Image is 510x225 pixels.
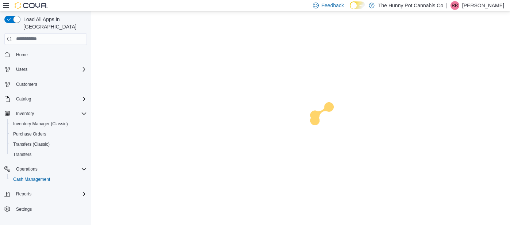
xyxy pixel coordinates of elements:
[16,52,28,58] span: Home
[450,1,459,10] div: Rebecca Reid
[1,94,90,104] button: Catalog
[10,175,87,184] span: Cash Management
[20,16,87,30] span: Load All Apps in [GEOGRAPHIC_DATA]
[16,111,34,117] span: Inventory
[1,108,90,119] button: Inventory
[13,190,87,198] span: Reports
[13,165,87,173] span: Operations
[13,205,35,214] a: Settings
[16,206,32,212] span: Settings
[10,140,53,149] a: Transfers (Classic)
[13,176,50,182] span: Cash Management
[13,152,31,157] span: Transfers
[1,164,90,174] button: Operations
[13,131,46,137] span: Purchase Orders
[301,97,356,152] img: cova-loader
[16,66,27,72] span: Users
[13,80,87,89] span: Customers
[10,150,34,159] a: Transfers
[13,65,30,74] button: Users
[1,189,90,199] button: Reports
[462,1,504,10] p: [PERSON_NAME]
[10,140,87,149] span: Transfers (Classic)
[13,141,50,147] span: Transfers (Classic)
[7,149,90,160] button: Transfers
[378,1,443,10] p: The Hunny Pot Cannabis Co
[13,80,40,89] a: Customers
[13,109,87,118] span: Inventory
[13,65,87,74] span: Users
[1,203,90,214] button: Settings
[13,50,31,59] a: Home
[350,1,365,9] input: Dark Mode
[7,129,90,139] button: Purchase Orders
[16,96,31,102] span: Catalog
[13,109,37,118] button: Inventory
[13,95,87,103] span: Catalog
[13,165,41,173] button: Operations
[16,81,37,87] span: Customers
[13,50,87,59] span: Home
[16,166,38,172] span: Operations
[7,119,90,129] button: Inventory Manager (Classic)
[16,191,31,197] span: Reports
[13,190,34,198] button: Reports
[446,1,448,10] p: |
[1,49,90,60] button: Home
[10,119,87,128] span: Inventory Manager (Classic)
[1,64,90,75] button: Users
[1,79,90,89] button: Customers
[15,2,47,9] img: Cova
[452,1,458,10] span: RR
[7,174,90,184] button: Cash Management
[10,175,53,184] a: Cash Management
[7,139,90,149] button: Transfers (Classic)
[10,150,87,159] span: Transfers
[13,95,34,103] button: Catalog
[10,130,87,138] span: Purchase Orders
[13,121,68,127] span: Inventory Manager (Classic)
[10,130,49,138] a: Purchase Orders
[322,2,344,9] span: Feedback
[10,119,71,128] a: Inventory Manager (Classic)
[13,204,87,213] span: Settings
